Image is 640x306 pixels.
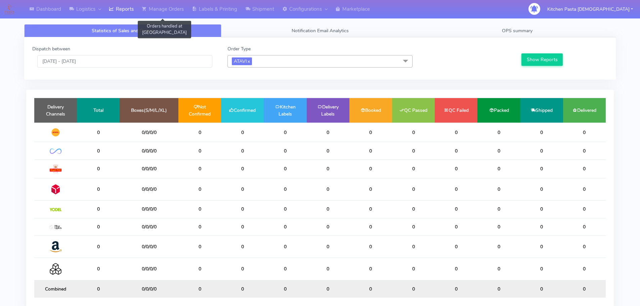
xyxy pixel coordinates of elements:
td: 0 [563,258,606,280]
td: 0/0/0/0 [120,280,178,298]
td: 0 [307,160,349,178]
td: 0 [264,123,306,142]
td: 0 [307,258,349,280]
td: 0 [520,258,563,280]
td: 0 [264,280,306,298]
label: Dispatch between [32,45,70,52]
td: 0 [520,178,563,200]
td: 0 [392,142,435,160]
img: Amazon [50,241,61,253]
td: 0 [520,235,563,258]
td: 0 [307,235,349,258]
td: 0 [77,280,120,298]
td: 0 [221,258,264,280]
td: 0 [221,123,264,142]
td: 0 [392,201,435,218]
img: Royal Mail [50,165,61,173]
td: 0 [435,258,477,280]
td: 0 [178,142,221,160]
td: 0 [392,123,435,142]
td: 0 [435,280,477,298]
td: 0 [392,160,435,178]
td: 0 [477,218,520,235]
td: 0 [349,280,392,298]
td: 0 [77,142,120,160]
td: 0 [349,218,392,235]
td: 0 [264,218,306,235]
td: Delivered [563,98,606,123]
td: 0 [435,123,477,142]
td: 0 [435,160,477,178]
span: Statistics of Sales and Orders [92,28,154,34]
td: 0 [435,201,477,218]
td: Delivery Labels [307,98,349,123]
span: ATAVI [232,57,252,65]
label: Order Type [227,45,251,52]
td: 0 [307,142,349,160]
img: Collection [50,263,61,275]
td: 0 [392,178,435,200]
td: 0 [264,178,306,200]
td: 0 [563,235,606,258]
td: 0 [349,142,392,160]
td: 0 [264,235,306,258]
td: 0/0/0/0 [120,218,178,235]
td: 0 [477,280,520,298]
td: 0 [520,142,563,160]
td: 0 [221,280,264,298]
td: 0 [392,258,435,280]
td: 0 [520,201,563,218]
button: Kitchen Pasta [DEMOGRAPHIC_DATA] [542,2,638,16]
ul: Tabs [24,24,616,37]
td: 0 [349,178,392,200]
td: 0 [477,235,520,258]
td: 0 [178,258,221,280]
td: 0 [307,201,349,218]
td: 0 [520,160,563,178]
td: QC Failed [435,98,477,123]
td: 0/0/0/0 [120,142,178,160]
td: 0 [520,123,563,142]
td: 0 [392,235,435,258]
td: 0 [221,142,264,160]
img: DPD [50,183,61,195]
td: 0 [349,258,392,280]
td: 0 [264,142,306,160]
td: 0 [349,123,392,142]
img: Yodel [50,208,61,211]
td: 0 [477,258,520,280]
td: 0/0/0/0 [120,123,178,142]
td: 0 [178,123,221,142]
td: 0 [392,218,435,235]
td: QC Passed [392,98,435,123]
td: 0 [563,218,606,235]
td: 0 [563,160,606,178]
td: 0 [563,142,606,160]
td: 0 [477,201,520,218]
td: 0 [77,258,120,280]
td: 0 [563,123,606,142]
td: 0 [520,280,563,298]
td: 0 [77,178,120,200]
td: 0 [178,178,221,200]
td: 0 [221,201,264,218]
td: 0 [435,178,477,200]
td: 0/0/0/0 [120,235,178,258]
button: Show Reports [521,53,563,66]
td: Shipped [520,98,563,123]
td: 0 [264,160,306,178]
td: 0 [77,201,120,218]
img: DHL [50,128,61,137]
td: 0 [221,235,264,258]
td: Not Confirmed [178,98,221,123]
td: 0/0/0/0 [120,201,178,218]
td: 0/0/0/0 [120,258,178,280]
td: 0 [435,218,477,235]
span: Notification Email Analytics [292,28,349,34]
td: 0 [477,160,520,178]
td: 0 [307,178,349,200]
td: 0 [178,280,221,298]
td: 0 [178,160,221,178]
td: Booked [349,98,392,123]
td: 0 [349,235,392,258]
